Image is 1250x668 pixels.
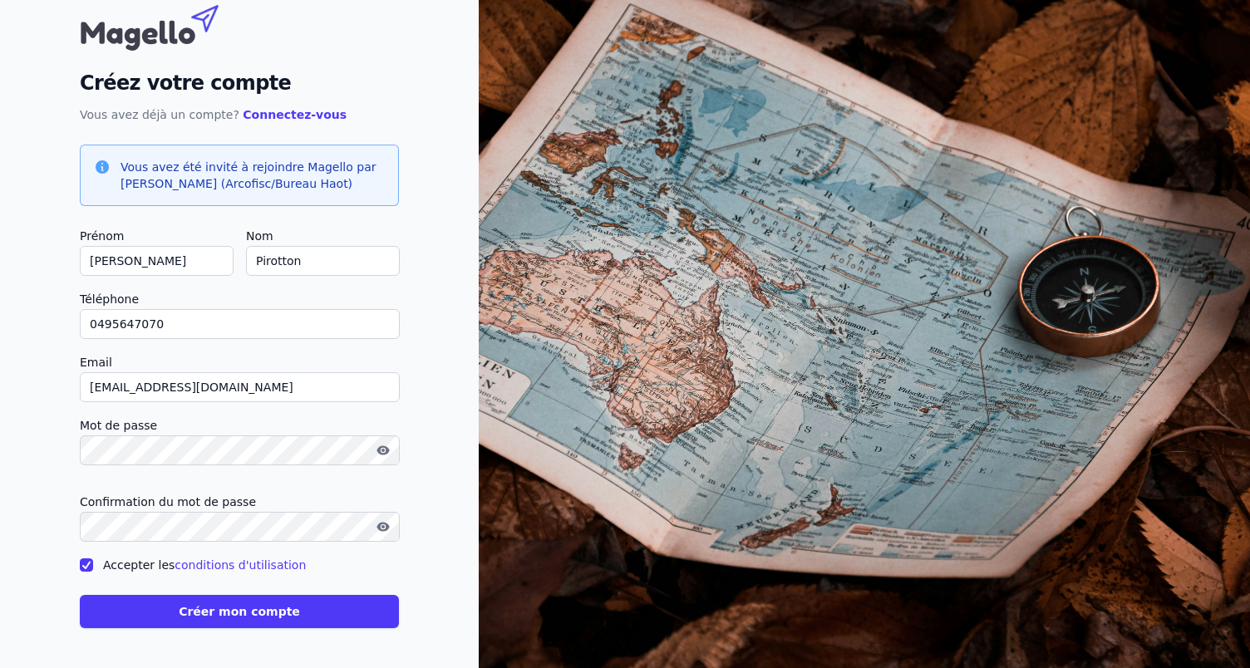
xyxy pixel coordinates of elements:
label: Email [80,352,399,372]
h2: Créez votre compte [80,68,399,98]
label: Téléphone [80,289,399,309]
label: Mot de passe [80,415,399,435]
label: Nom [246,226,399,246]
label: Confirmation du mot de passe [80,492,399,512]
p: Vous avez déjà un compte? [80,105,399,125]
label: Accepter les [103,558,306,572]
a: conditions d'utilisation [175,558,306,572]
label: Prénom [80,226,233,246]
h3: Vous avez été invité à rejoindre Magello par [PERSON_NAME] (Arcofisc/Bureau Haot) [121,159,385,192]
a: Connectez-vous [243,108,347,121]
button: Créer mon compte [80,595,399,628]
